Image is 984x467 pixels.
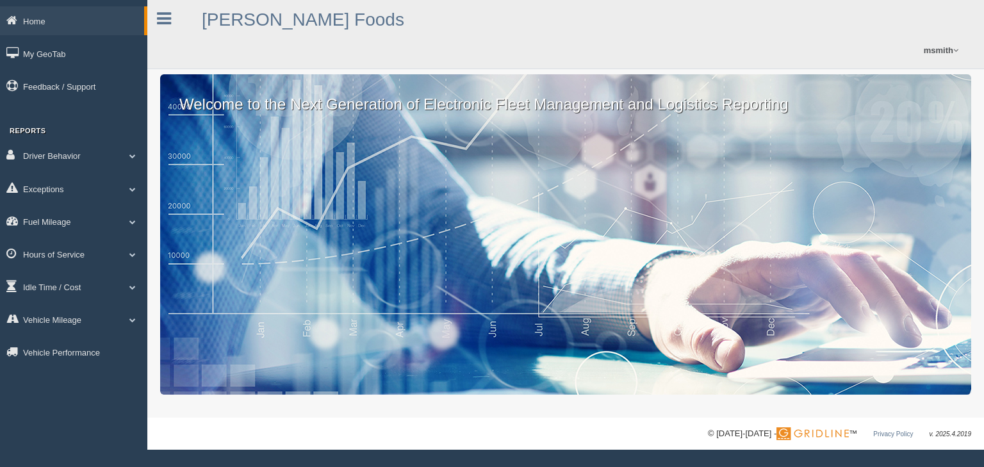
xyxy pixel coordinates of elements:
span: v. 2025.4.2019 [930,430,971,438]
img: Gridline [776,427,849,440]
a: msmith [917,32,965,69]
p: Welcome to the Next Generation of Electronic Fleet Management and Logistics Reporting [160,74,971,115]
div: © [DATE]-[DATE] - ™ [708,427,971,441]
a: Privacy Policy [873,430,913,438]
a: [PERSON_NAME] Foods [202,10,404,29]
